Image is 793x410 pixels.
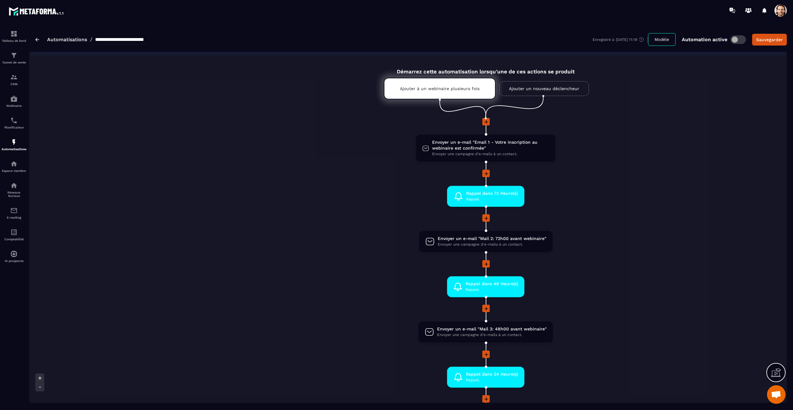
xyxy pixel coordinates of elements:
[466,281,518,287] span: Rappel dans 48 Heure(s)
[10,52,18,59] img: formation
[466,190,518,196] span: Rappel dans 72 Heure(s)
[2,69,26,90] a: formationformationCRM
[2,126,26,129] p: Planificateur
[466,377,518,383] span: Rappel.
[466,371,518,377] span: Rappel dans 24 Heure(s)
[2,155,26,177] a: automationsautomationsEspace membre
[2,25,26,47] a: formationformationTableau de bord
[499,81,589,96] a: Ajouter un nouveau déclencheur
[432,151,549,157] span: Envoyer une campagne d'e-mails à un contact.
[2,259,26,263] p: IA prospects
[2,191,26,198] p: Réseaux Sociaux
[2,82,26,86] p: CRM
[10,95,18,102] img: automations
[90,37,92,42] span: /
[2,112,26,134] a: schedulerschedulerPlanificateur
[10,160,18,168] img: automations
[437,326,547,332] span: Envoyer un e-mail "Mail 3: 48h00 avant webinaire"
[47,37,87,42] a: Automatisations
[682,37,727,42] p: Automation active
[10,138,18,146] img: automations
[2,169,26,172] p: Espace membre
[10,250,18,258] img: automations
[2,216,26,219] p: E-mailing
[10,73,18,81] img: formation
[2,90,26,112] a: automationsautomationsWebinaire
[466,287,518,293] span: Rappel.
[752,34,787,46] button: Sauvegarder
[35,38,39,41] img: arrow
[400,86,480,91] p: Ajouter à un webinaire plusieurs fois
[438,236,546,242] span: Envoyer un e-mail "Mail 2: 72h00 avant webinaire"
[10,229,18,236] img: accountant
[368,61,603,75] div: Démarrez cette automatisation lorsqu'une de ces actions se produit
[593,37,648,42] div: Enregistré à
[767,385,786,404] a: Open chat
[2,238,26,241] p: Comptabilité
[648,33,676,46] button: Modèle
[2,147,26,151] p: Automatisations
[438,242,546,247] span: Envoyer une campagne d'e-mails à un contact.
[2,61,26,64] p: Tunnel de vente
[756,37,783,43] div: Sauvegarder
[616,37,637,42] p: [DATE] 11:19
[2,104,26,107] p: Webinaire
[2,224,26,246] a: accountantaccountantComptabilité
[2,177,26,202] a: social-networksocial-networkRéseaux Sociaux
[2,134,26,155] a: automationsautomationsAutomatisations
[10,117,18,124] img: scheduler
[2,202,26,224] a: emailemailE-mailing
[466,196,518,202] span: Rappel.
[9,6,64,17] img: logo
[2,47,26,69] a: formationformationTunnel de vente
[432,139,549,151] span: Envoyer un e-mail "Email 1 - Votre inscription au webinaire est confirmée"
[437,332,547,338] span: Envoyer une campagne d'e-mails à un contact.
[10,30,18,37] img: formation
[10,207,18,214] img: email
[2,39,26,42] p: Tableau de bord
[10,182,18,189] img: social-network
